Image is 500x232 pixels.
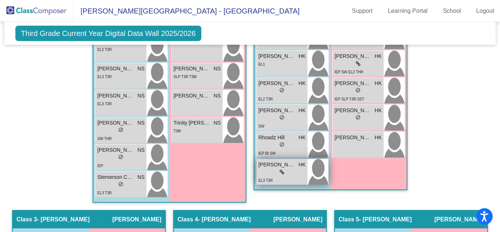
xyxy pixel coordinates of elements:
span: IEP SLP T3R SST [335,97,364,101]
span: SLP T3R T3M [173,75,197,79]
span: NS [138,173,145,181]
span: do_not_disturb_alt [355,88,361,93]
span: NS [214,92,221,100]
span: EL3 T3R [97,75,112,79]
span: Trinity [PERSON_NAME] [173,119,210,127]
span: [PERSON_NAME] [258,52,295,60]
span: NS [214,119,221,127]
span: HK [299,52,306,60]
span: EL3 T3R [258,178,273,183]
span: do_not_disturb_alt [355,115,361,120]
span: [PERSON_NAME] [258,161,295,169]
span: do_not_disturb_alt [118,127,123,132]
span: NS [214,65,221,73]
span: HK [299,80,306,87]
span: EL3 T3R [97,102,112,106]
span: do_not_disturb_alt [118,181,123,187]
span: EL3 T3R [97,191,112,195]
span: HK [375,134,382,141]
span: - [PERSON_NAME] [359,216,412,223]
a: School [437,5,467,17]
span: EL2 T3R [258,97,273,101]
span: [PERSON_NAME] [112,216,161,223]
span: NS [138,119,145,127]
span: Class 3 [16,216,37,223]
a: Learning Portal [382,5,434,17]
span: T3M [173,129,181,133]
span: [PERSON_NAME] [335,80,371,87]
span: HK [299,134,306,141]
span: [PERSON_NAME] [173,92,210,100]
span: [PERSON_NAME] [173,65,210,73]
span: Class 5 [339,216,359,223]
span: HK [375,107,382,114]
span: - [PERSON_NAME] [37,216,90,223]
span: NS [138,146,145,154]
span: do_not_disturb_alt [279,142,284,147]
span: IEP BI SW [258,151,276,155]
span: [PERSON_NAME] [335,134,371,141]
span: Class 4 [178,216,198,223]
span: HK [299,107,306,114]
span: do_not_disturb_alt [279,88,284,93]
span: HK [375,80,382,87]
span: Stemerson Chikko [97,173,134,181]
span: [PERSON_NAME][GEOGRAPHIC_DATA] - [GEOGRAPHIC_DATA] [73,5,300,17]
span: SW [258,124,264,128]
span: [PERSON_NAME] [97,119,134,127]
a: Logout [470,5,500,17]
span: EL1 [258,62,265,66]
span: [PERSON_NAME] [434,216,484,223]
a: Support [346,5,378,17]
span: do_not_disturb_alt [118,154,123,159]
span: IEP [97,164,103,168]
span: [PERSON_NAME] [273,216,322,223]
span: [PERSON_NAME] [335,52,371,60]
span: [PERSON_NAME] [258,107,295,114]
span: Rhoadz Hill [258,134,295,141]
span: [PERSON_NAME] [97,92,134,100]
span: [PERSON_NAME] [97,146,134,154]
span: EL2 T3R [97,48,112,52]
span: HK [299,161,306,169]
span: SW THR [97,137,112,141]
span: HK [375,52,382,60]
span: [PERSON_NAME] [335,107,371,114]
span: IEP SW EL2 THR [335,70,363,74]
span: - [PERSON_NAME] [198,216,251,223]
span: [PERSON_NAME] [PERSON_NAME] [97,65,134,73]
span: NS [138,92,145,100]
span: [PERSON_NAME] [PERSON_NAME] [258,80,295,87]
span: NS [138,65,145,73]
span: do_not_disturb_alt [279,115,284,120]
span: Third Grade Current Year Digital Data Wall 2025/2026 [15,26,201,41]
